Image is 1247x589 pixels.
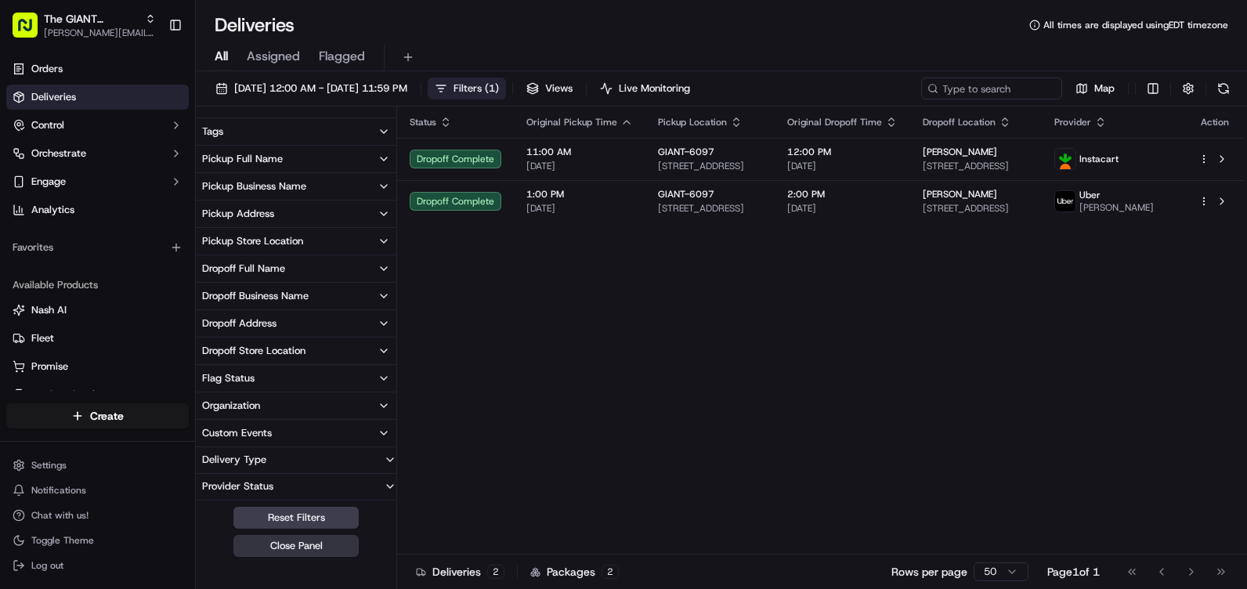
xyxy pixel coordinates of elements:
[202,262,285,276] div: Dropoff Full Name
[234,81,407,96] span: [DATE] 12:00 AM - [DATE] 11:59 PM
[31,509,89,522] span: Chat with us!
[410,116,436,128] span: Status
[196,283,396,309] button: Dropoff Business Name
[923,146,997,158] span: [PERSON_NAME]
[6,454,189,476] button: Settings
[428,78,506,99] button: Filters(1)
[41,101,282,117] input: Got a question? Start typing here...
[923,188,997,201] span: [PERSON_NAME]
[921,78,1062,99] input: Type to search
[132,229,145,241] div: 💻
[658,116,727,128] span: Pickup Location
[923,202,1029,215] span: [STREET_ADDRESS]
[202,316,277,331] div: Dropoff Address
[6,169,189,194] button: Engage
[1068,78,1122,99] button: Map
[31,227,120,243] span: Knowledge Base
[196,453,273,467] div: Delivery Type
[233,507,359,529] button: Reset Filters
[526,202,633,215] span: [DATE]
[6,6,162,44] button: The GIANT Company[PERSON_NAME][EMAIL_ADDRESS][PERSON_NAME][DOMAIN_NAME]
[156,266,190,277] span: Pylon
[319,47,365,66] span: Flagged
[6,85,189,110] a: Deliveries
[454,81,499,96] span: Filters
[923,160,1029,172] span: [STREET_ADDRESS]
[6,56,189,81] a: Orders
[31,175,66,189] span: Engage
[16,150,44,178] img: 1736555255976-a54dd68f-1ca7-489b-9aae-adbdc363a1c4
[13,303,183,317] a: Nash AI
[44,27,156,39] button: [PERSON_NAME][EMAIL_ADDRESS][PERSON_NAME][DOMAIN_NAME]
[31,331,54,345] span: Fleet
[31,62,63,76] span: Orders
[6,113,189,138] button: Control
[196,338,396,364] button: Dropoff Store Location
[787,188,898,201] span: 2:00 PM
[6,298,189,323] button: Nash AI
[215,47,228,66] span: All
[658,160,762,172] span: [STREET_ADDRESS]
[1047,564,1100,580] div: Page 1 of 1
[1213,78,1234,99] button: Refresh
[202,344,305,358] div: Dropoff Store Location
[31,534,94,547] span: Toggle Theme
[6,354,189,379] button: Promise
[526,116,617,128] span: Original Pickup Time
[202,152,283,166] div: Pickup Full Name
[487,565,504,579] div: 2
[526,160,633,172] span: [DATE]
[787,202,898,215] span: [DATE]
[6,403,189,428] button: Create
[110,265,190,277] a: Powered byPylon
[1079,201,1154,214] span: [PERSON_NAME]
[1079,189,1101,201] span: Uber
[31,90,76,104] span: Deliveries
[1043,19,1228,31] span: All times are displayed using EDT timezone
[202,125,223,139] div: Tags
[202,426,272,440] div: Custom Events
[202,289,309,303] div: Dropoff Business Name
[1094,81,1115,96] span: Map
[126,221,258,249] a: 💻API Documentation
[6,235,189,260] div: Favorites
[196,228,396,255] button: Pickup Store Location
[196,474,396,499] button: Provider Status
[6,382,189,407] button: Product Catalog
[196,392,396,419] button: Organization
[619,81,690,96] span: Live Monitoring
[233,535,359,557] button: Close Panel
[13,331,183,345] a: Fleet
[196,310,396,337] button: Dropoff Address
[9,221,126,249] a: 📗Knowledge Base
[530,564,619,580] div: Packages
[6,529,189,551] button: Toggle Theme
[1198,116,1231,128] div: Action
[202,179,306,193] div: Pickup Business Name
[13,388,183,402] a: Product Catalog
[202,399,260,413] div: Organization
[31,388,107,402] span: Product Catalog
[593,78,697,99] button: Live Monitoring
[787,146,898,158] span: 12:00 PM
[602,565,619,579] div: 2
[787,116,882,128] span: Original Dropoff Time
[1079,153,1119,165] span: Instacart
[6,555,189,576] button: Log out
[16,229,28,241] div: 📗
[196,255,396,282] button: Dropoff Full Name
[44,11,139,27] button: The GIANT Company
[485,81,499,96] span: ( 1 )
[202,207,274,221] div: Pickup Address
[90,408,124,424] span: Create
[31,303,67,317] span: Nash AI
[196,173,396,200] button: Pickup Business Name
[31,484,86,497] span: Notifications
[31,118,64,132] span: Control
[1055,191,1075,211] img: profile_uber_ahold_partner.png
[196,447,396,472] button: Delivery Type
[787,160,898,172] span: [DATE]
[923,116,996,128] span: Dropoff Location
